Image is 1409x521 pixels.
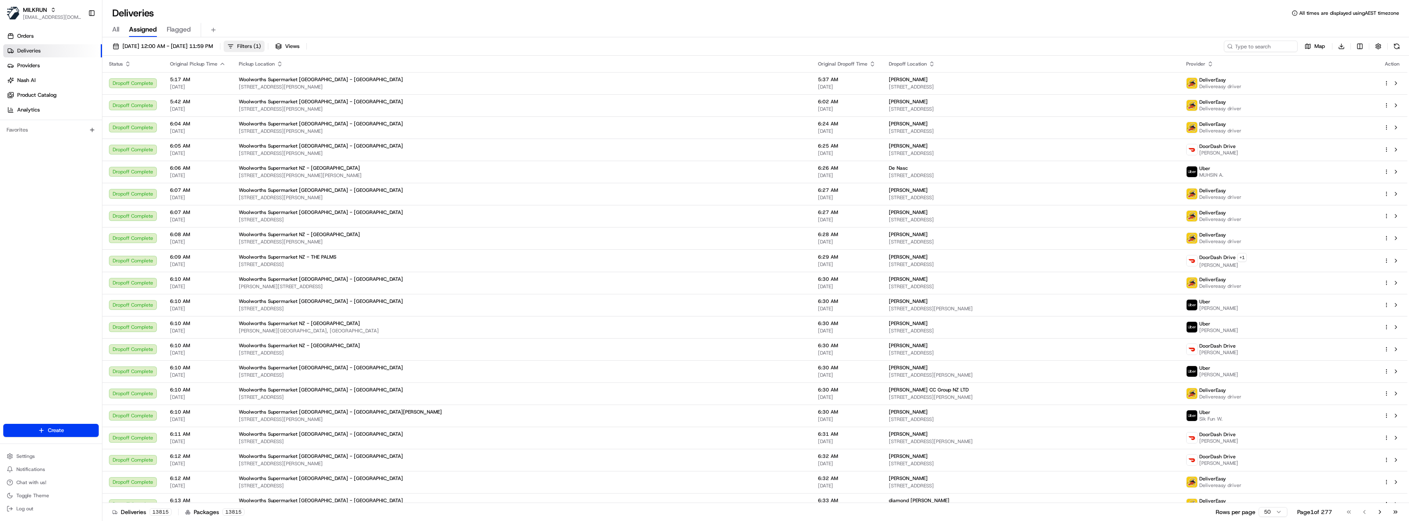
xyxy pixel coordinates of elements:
span: Uber [1199,409,1210,416]
span: All [112,25,119,34]
a: Nash AI [3,74,102,87]
span: 6:31 AM [818,431,876,437]
img: uber-new-logo.jpeg [1187,166,1197,177]
span: [DATE] [818,128,876,134]
span: [STREET_ADDRESS][PERSON_NAME] [889,438,1173,445]
span: Uber [1199,165,1210,172]
img: delivereasy_logo.png [1187,211,1197,221]
img: delivereasy_logo.png [1187,233,1197,243]
span: Sik Fun W. [1199,416,1223,422]
span: [PERSON_NAME] [889,298,928,305]
span: Create [48,427,64,434]
span: [STREET_ADDRESS] [889,328,1173,334]
span: [STREET_ADDRESS][PERSON_NAME] [239,128,805,134]
span: [PERSON_NAME] [889,209,928,216]
span: DeliverEasy [1199,387,1226,394]
span: [DATE] [170,106,226,112]
span: 6:30 AM [818,276,876,282]
div: Packages [185,508,245,516]
span: Providers [17,62,40,69]
span: [PERSON_NAME] [1199,349,1238,356]
button: [EMAIL_ADDRESS][DOMAIN_NAME] [23,14,82,20]
span: [PERSON_NAME] [889,475,928,482]
a: Orders [3,30,102,43]
span: 6:30 AM [818,320,876,327]
span: Provider [1186,61,1205,67]
span: Uber [1199,298,1210,305]
span: [PERSON_NAME] [889,364,928,371]
span: [PERSON_NAME] [889,254,928,260]
img: MILKRUN [7,7,20,20]
span: 6:30 AM [818,342,876,349]
span: Original Dropoff Time [818,61,868,67]
span: 6:05 AM [170,143,226,149]
div: 13815 [222,508,245,516]
span: [DATE] [170,128,226,134]
span: 6:10 AM [170,364,226,371]
span: [DATE] [170,372,226,378]
span: 6:11 AM [170,431,226,437]
button: Refresh [1391,41,1402,52]
span: [DATE] [170,460,226,467]
span: 6:32 AM [818,475,876,482]
p: Rows per page [1216,508,1255,516]
span: Delivereasy driver [1199,283,1241,289]
span: Woolworths Supermarket [GEOGRAPHIC_DATA] - [GEOGRAPHIC_DATA][PERSON_NAME] [239,409,442,415]
span: DoorDash Drive [1199,453,1236,460]
span: 6:06 AM [170,165,226,171]
a: Deliveries [3,44,102,57]
span: [DATE] [170,283,226,290]
img: delivereasy_logo.png [1187,278,1197,288]
span: [STREET_ADDRESS] [889,128,1173,134]
span: [STREET_ADDRESS][PERSON_NAME] [239,416,805,423]
span: [DATE] [818,350,876,356]
span: Woolworths Supermarket [GEOGRAPHIC_DATA] - [GEOGRAPHIC_DATA] [239,276,403,282]
span: MILKRUN [23,6,47,14]
span: [DATE] [170,172,226,179]
span: DeliverEasy [1199,475,1226,482]
span: [STREET_ADDRESS][PERSON_NAME] [239,84,805,90]
img: delivereasy_logo.png [1187,477,1197,487]
span: 6:32 AM [818,453,876,460]
span: [STREET_ADDRESS] [889,239,1173,245]
span: [STREET_ADDRESS] [239,261,805,268]
span: [DATE] [818,261,876,268]
img: delivereasy_logo.png [1187,100,1197,111]
span: [DATE] [170,84,226,90]
span: Woolworths Supermarket [GEOGRAPHIC_DATA] - [GEOGRAPHIC_DATA] [239,98,403,105]
span: diamond [PERSON_NAME] [889,497,949,504]
span: Product Catalog [17,91,57,99]
button: Log out [3,503,99,514]
span: DeliverEasy [1199,232,1226,238]
span: [STREET_ADDRESS] [239,394,805,400]
span: [STREET_ADDRESS] [239,216,805,223]
span: [STREET_ADDRESS] [889,460,1173,467]
span: 6:26 AM [818,165,876,171]
span: [PERSON_NAME] CC Group NZ LTD [889,387,969,393]
span: [STREET_ADDRESS][PERSON_NAME] [239,194,805,201]
span: 6:09 AM [170,254,226,260]
span: 6:27 AM [818,209,876,216]
img: delivereasy_logo.png [1187,388,1197,399]
span: 6:13 AM [170,497,226,504]
img: doordash_logo_v2.png [1187,255,1197,266]
span: MUHSIN A. [1199,172,1223,178]
span: Original Pickup Time [170,61,217,67]
span: 6:02 AM [818,98,876,105]
span: DoorDash Drive [1199,343,1236,349]
span: [STREET_ADDRESS][PERSON_NAME][PERSON_NAME] [239,172,805,179]
span: DeliverEasy [1199,77,1226,83]
span: Toggle Theme [16,492,49,499]
span: Flagged [167,25,191,34]
span: [DATE] [170,150,226,157]
span: DeliverEasy [1199,209,1226,216]
span: 6:29 AM [818,254,876,260]
img: uber-new-logo.jpeg [1187,410,1197,421]
span: 6:25 AM [818,143,876,149]
span: [DATE] [818,328,876,334]
span: Settings [16,453,35,460]
span: [STREET_ADDRESS] [889,482,1173,489]
span: Uber [1199,321,1210,327]
span: [STREET_ADDRESS][PERSON_NAME] [889,394,1173,400]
